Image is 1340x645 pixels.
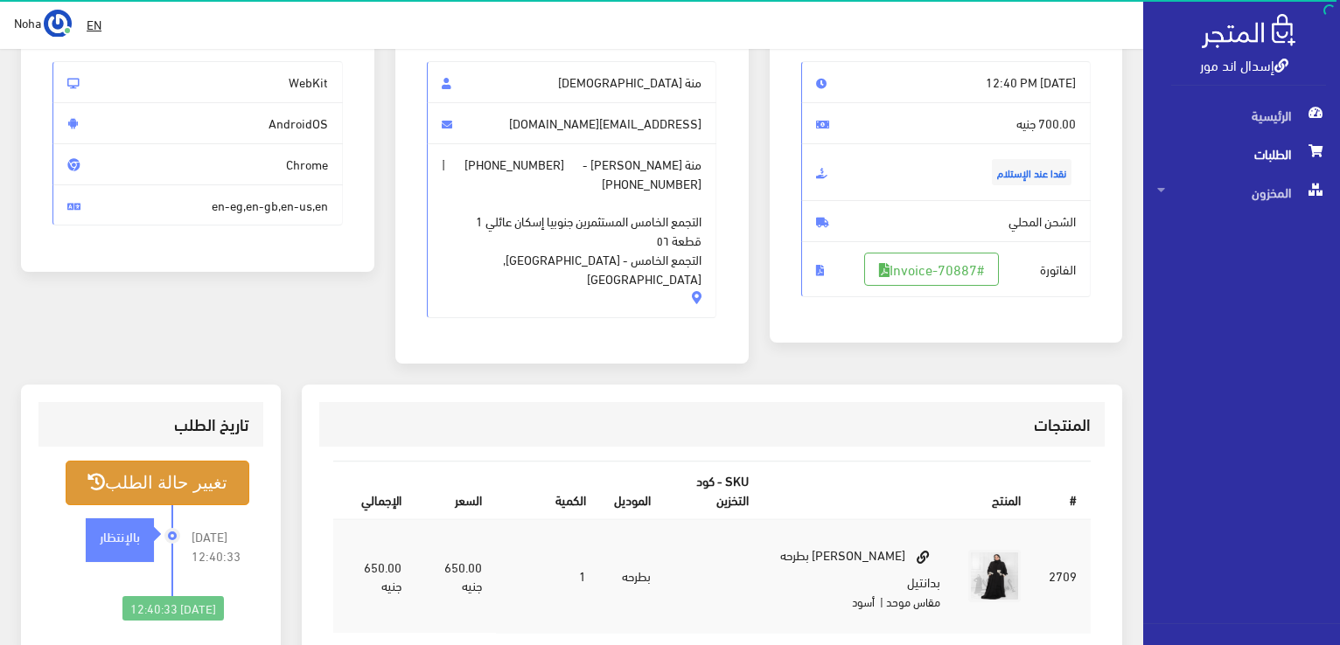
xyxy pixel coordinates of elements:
a: المخزون [1143,173,1340,212]
span: [PHONE_NUMBER] [464,155,564,174]
td: بطرحه [600,519,665,633]
h3: تاريخ الطلب [52,416,249,433]
a: ... Noha [14,9,72,37]
span: WebKit [52,61,343,103]
button: تغيير حالة الطلب [66,461,249,505]
small: مقاس موحد [886,591,940,612]
img: . [1202,14,1295,48]
span: [EMAIL_ADDRESS][DOMAIN_NAME] [427,102,717,144]
a: الرئيسية [1143,96,1340,135]
td: 1 [496,519,600,633]
small: | أسود [852,591,883,612]
th: الكمية [496,462,600,519]
span: الرئيسية [1157,96,1326,135]
th: السعر [415,462,497,519]
h3: المنتجات [333,416,1091,433]
span: Chrome [52,143,343,185]
span: التجمع الخامس المستثمرين جنوبيا إسكان عائلي 1 قطعة ٥٦ التجمع الخامس - [GEOGRAPHIC_DATA], [GEOGRAP... [442,192,702,288]
span: en-eg,en-gb,en-us,en [52,184,343,226]
td: 650.00 جنيه [333,519,415,633]
span: الطلبات [1157,135,1326,173]
span: الشحن المحلي [801,200,1092,242]
span: Noha [14,11,41,33]
span: [DATE] 12:40 PM [801,61,1092,103]
span: منة [DEMOGRAPHIC_DATA] [427,61,717,103]
span: منة [PERSON_NAME] - | [427,143,717,318]
span: نقدا عند الإستلام [992,159,1071,185]
a: #Invoice-70887 [864,253,999,286]
td: 650.00 جنيه [415,519,497,633]
span: الفاتورة [801,241,1092,297]
u: EN [87,13,101,35]
th: اﻹجمالي [333,462,415,519]
iframe: Drift Widget Chat Controller [21,525,87,592]
td: [PERSON_NAME] بطرحه بدانتيل [763,519,954,633]
th: المنتج [763,462,1035,519]
a: EN [80,9,108,40]
span: [DATE] 12:40:33 [192,527,249,565]
td: 2709 [1035,519,1091,633]
div: [DATE] 12:40:33 [122,596,224,621]
a: إسدال اند مور [1200,52,1288,77]
th: SKU - كود التخزين [665,462,763,519]
span: المخزون [1157,173,1326,212]
span: [PHONE_NUMBER] [602,174,701,193]
strong: بالإنتظار [100,526,140,545]
th: الموديل [600,462,665,519]
span: AndroidOS [52,102,343,144]
span: 700.00 جنيه [801,102,1092,144]
a: الطلبات [1143,135,1340,173]
img: ... [44,10,72,38]
th: # [1035,462,1091,519]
